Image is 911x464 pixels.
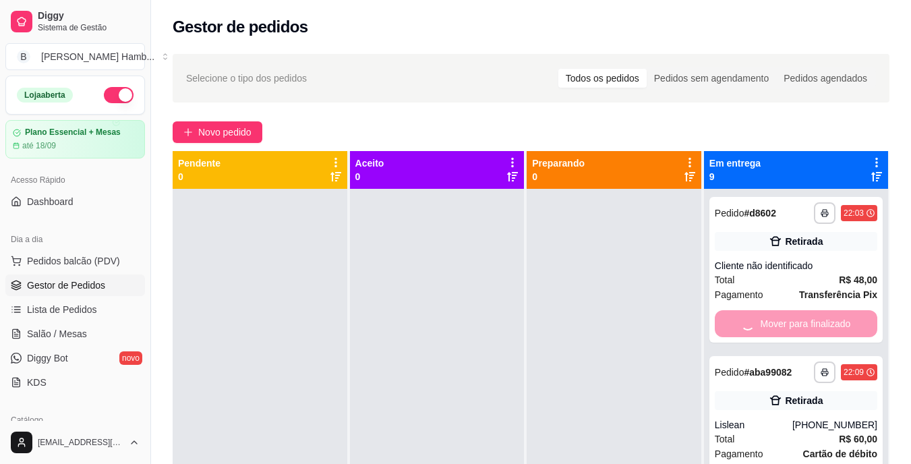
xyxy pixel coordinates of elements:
span: Dashboard [27,195,74,208]
span: Diggy Bot [27,351,68,365]
a: Plano Essencial + Mesasaté 18/09 [5,120,145,158]
span: Pedido [715,208,744,219]
p: Em entrega [709,156,761,170]
div: Pedidos agendados [776,69,875,88]
a: DiggySistema de Gestão [5,5,145,38]
div: Retirada [785,235,823,248]
article: Plano Essencial + Mesas [25,127,121,138]
div: Pedidos sem agendamento [647,69,776,88]
span: KDS [27,376,47,389]
a: Gestor de Pedidos [5,274,145,296]
strong: Cartão de débito [803,448,877,459]
a: Lista de Pedidos [5,299,145,320]
p: 0 [178,170,221,183]
div: Loja aberta [17,88,73,103]
a: Salão / Mesas [5,323,145,345]
span: Salão / Mesas [27,327,87,341]
article: até 18/09 [22,140,56,151]
div: Cliente não identificado [715,259,877,272]
span: Sistema de Gestão [38,22,140,33]
span: Lista de Pedidos [27,303,97,316]
div: Catálogo [5,409,145,431]
div: 22:09 [844,367,864,378]
strong: Transferência Pix [799,289,877,300]
div: Retirada [785,394,823,407]
strong: R$ 60,00 [839,434,877,444]
span: B [17,50,30,63]
span: [EMAIL_ADDRESS][DOMAIN_NAME] [38,437,123,448]
p: 9 [709,170,761,183]
button: Novo pedido [173,121,262,143]
span: Gestor de Pedidos [27,279,105,292]
div: Dia a dia [5,229,145,250]
span: Pedidos balcão (PDV) [27,254,120,268]
span: Total [715,272,735,287]
a: KDS [5,372,145,393]
a: Dashboard [5,191,145,212]
div: 22:03 [844,208,864,219]
p: 0 [532,170,585,183]
a: Diggy Botnovo [5,347,145,369]
strong: R$ 48,00 [839,274,877,285]
button: Select a team [5,43,145,70]
button: [EMAIL_ADDRESS][DOMAIN_NAME] [5,426,145,459]
p: 0 [355,170,384,183]
span: Pagamento [715,287,763,302]
span: Selecione o tipo dos pedidos [186,71,307,86]
div: [PHONE_NUMBER] [792,418,877,432]
span: Pagamento [715,446,763,461]
strong: # d8602 [744,208,776,219]
div: Lislean [715,418,792,432]
h2: Gestor de pedidos [173,16,308,38]
p: Aceito [355,156,384,170]
div: Todos os pedidos [558,69,647,88]
span: Pedido [715,367,744,378]
p: Pendente [178,156,221,170]
button: Pedidos balcão (PDV) [5,250,145,272]
span: plus [183,127,193,137]
p: Preparando [532,156,585,170]
span: Diggy [38,10,140,22]
strong: # aba99082 [744,367,792,378]
div: [PERSON_NAME] Hamb ... [41,50,154,63]
button: Alterar Status [104,87,134,103]
span: Novo pedido [198,125,252,140]
span: Total [715,432,735,446]
div: Acesso Rápido [5,169,145,191]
